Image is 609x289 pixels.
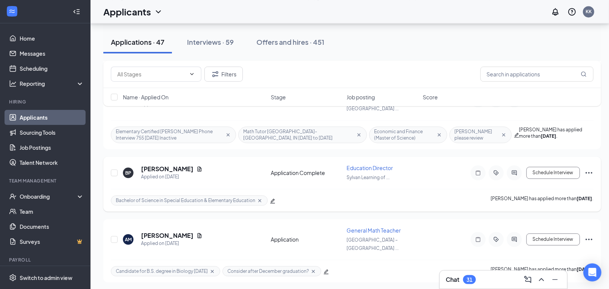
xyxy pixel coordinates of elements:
[141,231,193,240] h5: [PERSON_NAME]
[537,275,546,284] svg: ChevronUp
[204,67,243,82] button: Filter Filters
[271,169,342,176] div: Application Complete
[9,178,83,184] div: Team Management
[20,219,84,234] a: Documents
[474,170,483,176] svg: Note
[141,173,202,181] div: Applied on [DATE]
[523,275,532,284] svg: ComposeMessage
[20,193,78,200] div: Onboarding
[568,7,577,16] svg: QuestionInfo
[20,46,84,61] a: Messages
[125,236,132,243] div: AM
[103,5,151,18] h1: Applicants
[541,133,557,139] b: [DATE]
[271,236,342,243] div: Application
[522,274,534,286] button: ComposeMessage
[20,140,84,155] a: Job Postings
[141,165,193,173] h5: [PERSON_NAME]
[535,274,548,286] button: ChevronUp
[20,155,84,170] a: Talent Network
[549,274,561,286] button: Minimize
[454,128,499,141] span: [PERSON_NAME] please review
[243,128,354,141] span: Math Tutor [GEOGRAPHIC_DATA]-[GEOGRAPHIC_DATA], IN [DATE] to [DATE]
[9,257,83,263] div: Payroll
[510,170,519,176] svg: ActiveChat
[9,274,17,281] svg: Settings
[116,268,208,274] span: Candidate for B.S. degree in Biology [DATE]
[466,277,472,283] div: 31
[584,235,594,244] svg: Ellipses
[20,110,84,125] a: Applicants
[20,204,84,219] a: Team
[356,132,362,138] svg: Cross
[436,132,442,138] svg: Cross
[374,128,435,141] span: Economic and Finance (Master of Science)
[526,167,580,179] button: Schedule Interview
[256,37,324,47] div: Offers and hires · 451
[474,236,483,242] svg: Note
[501,132,507,138] svg: Cross
[423,93,438,101] span: Score
[270,198,275,204] span: edit
[227,268,309,274] span: Consider after December graduation?
[551,275,560,284] svg: Minimize
[577,266,592,272] b: [DATE]
[492,236,501,242] svg: ActiveTag
[347,175,390,180] span: Sylvan Learning of ...
[209,268,215,274] svg: Cross
[116,197,255,204] span: Bachelor of Science in Special Education & Elementary Education
[20,80,84,87] div: Reporting
[551,7,560,16] svg: Notifications
[141,240,202,247] div: Applied on [DATE]
[196,233,202,239] svg: Document
[111,37,164,47] div: Applications · 47
[514,132,519,138] span: edit
[446,275,459,284] h3: Chat
[20,31,84,46] a: Home
[9,193,17,200] svg: UserCheck
[347,93,375,101] span: Job posting
[491,195,594,205] p: [PERSON_NAME] has applied more than .
[491,266,594,276] p: [PERSON_NAME] has applied more than .
[9,99,83,105] div: Hiring
[519,126,594,143] p: [PERSON_NAME] has applied more than .
[154,7,163,16] svg: ChevronDown
[480,67,594,82] input: Search in applications
[117,70,186,78] input: All Stages
[225,132,231,138] svg: Cross
[211,70,220,79] svg: Filter
[347,237,399,251] span: [GEOGRAPHIC_DATA] – [GEOGRAPHIC_DATA] ...
[20,61,84,76] a: Scheduling
[586,8,592,15] div: KK
[187,37,234,47] div: Interviews · 59
[189,71,195,77] svg: ChevronDown
[196,166,202,172] svg: Document
[8,8,16,15] svg: WorkstreamLogo
[20,274,72,281] div: Switch to admin view
[577,196,592,201] b: [DATE]
[257,198,263,204] svg: Cross
[583,263,601,281] div: Open Intercom Messenger
[526,233,580,245] button: Schedule Interview
[125,170,131,176] div: BP
[584,168,594,177] svg: Ellipses
[73,8,80,15] svg: Collapse
[123,93,169,101] span: Name · Applied On
[310,268,316,274] svg: Cross
[20,125,84,140] a: Sourcing Tools
[347,164,393,171] span: Education Director
[581,71,587,77] svg: MagnifyingGlass
[492,170,501,176] svg: ActiveTag
[116,128,224,141] span: Elementary Certified [PERSON_NAME] Phone Interview 755 [DATE] Inactive
[510,236,519,242] svg: ActiveChat
[324,269,329,274] span: edit
[271,93,286,101] span: Stage
[9,80,17,87] svg: Analysis
[20,234,84,249] a: SurveysCrown
[347,227,401,234] span: General Math Teacher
